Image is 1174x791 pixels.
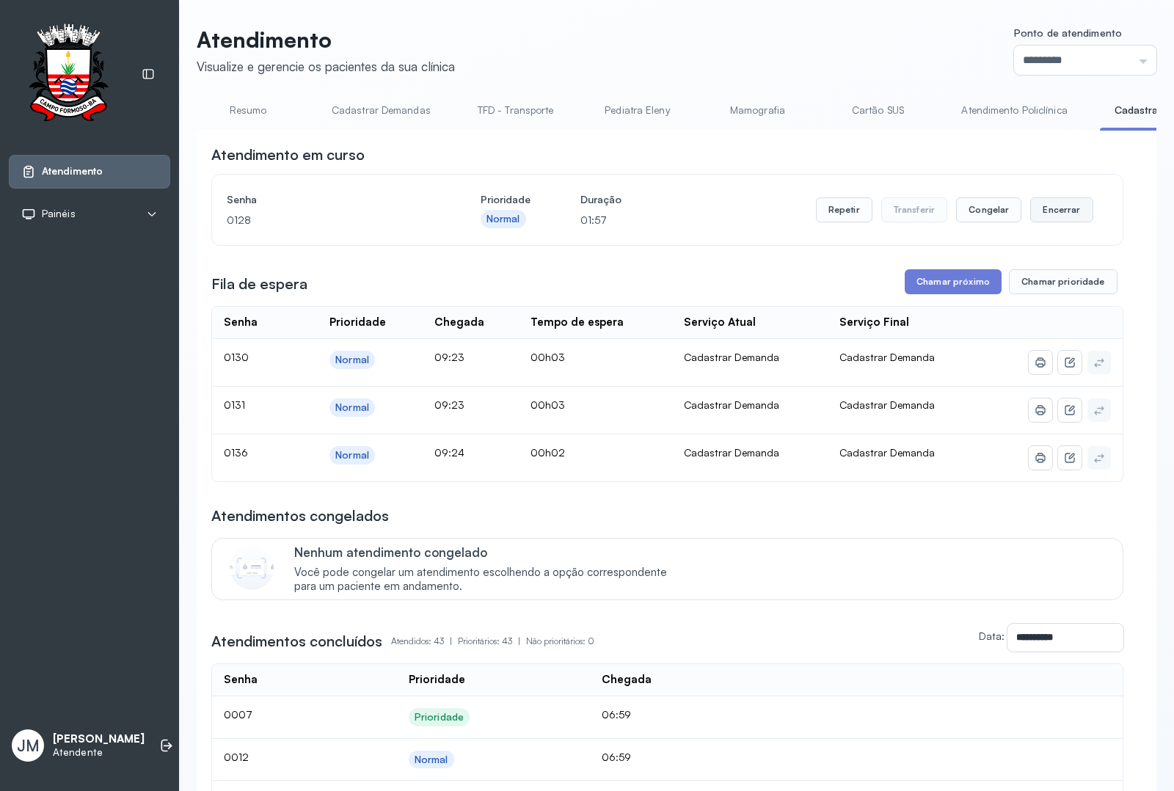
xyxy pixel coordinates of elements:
p: [PERSON_NAME] [53,732,145,746]
button: Repetir [816,197,872,222]
p: Atendidos: 43 [391,631,458,652]
h3: Atendimentos congelados [211,506,389,526]
h4: Senha [227,189,431,210]
span: Ponto de atendimento [1014,26,1122,39]
img: Imagem de CalloutCard [230,546,274,590]
p: 0128 [227,210,431,230]
span: 00h03 [531,398,565,411]
div: Prioridade [409,673,465,687]
p: Prioritários: 43 [458,631,526,652]
div: Serviço Final [839,316,909,329]
div: Prioridade [329,316,386,329]
a: Cadastrar Demandas [317,98,445,123]
p: Não prioritários: 0 [526,631,594,652]
span: 00h02 [531,446,565,459]
div: Serviço Atual [684,316,756,329]
h3: Atendimento em curso [211,145,365,165]
div: Normal [486,213,520,225]
a: Resumo [197,98,299,123]
span: 0131 [224,398,245,411]
label: Data: [979,630,1005,642]
span: 0130 [224,351,249,363]
span: 0012 [224,751,249,763]
div: Senha [224,673,258,687]
button: Chamar prioridade [1009,269,1118,294]
div: Cadastrar Demanda [684,446,816,459]
button: Chamar próximo [905,269,1002,294]
div: Cadastrar Demanda [684,351,816,364]
span: 09:24 [434,446,464,459]
p: 01:57 [580,210,621,230]
h3: Fila de espera [211,274,307,294]
div: Normal [415,754,448,766]
h3: Atendimentos concluídos [211,631,382,652]
div: Chegada [434,316,484,329]
h4: Prioridade [481,189,531,210]
span: Cadastrar Demanda [839,398,935,411]
div: Chegada [602,673,652,687]
div: Normal [335,401,369,414]
a: Pediatra Eleny [586,98,688,123]
span: 0136 [224,446,248,459]
span: 06:59 [602,751,631,763]
h4: Duração [580,189,621,210]
button: Transferir [881,197,948,222]
button: Congelar [956,197,1021,222]
a: Cartão SUS [826,98,929,123]
div: Senha [224,316,258,329]
p: Atendimento [197,26,455,53]
span: | [518,635,520,646]
a: Mamografia [706,98,809,123]
div: Prioridade [415,711,464,723]
div: Cadastrar Demanda [684,398,816,412]
span: 09:23 [434,398,464,411]
span: 09:23 [434,351,464,363]
span: Atendimento [42,165,103,178]
span: 06:59 [602,708,631,721]
button: Encerrar [1030,197,1093,222]
div: Tempo de espera [531,316,624,329]
span: | [450,635,452,646]
a: TFD - Transporte [463,98,569,123]
span: Você pode congelar um atendimento escolhendo a opção correspondente para um paciente em andamento. [294,566,682,594]
img: Logotipo do estabelecimento [15,23,121,125]
span: Cadastrar Demanda [839,446,935,459]
span: 00h03 [531,351,565,363]
div: Normal [335,449,369,462]
p: Atendente [53,746,145,759]
span: Cadastrar Demanda [839,351,935,363]
span: Painéis [42,208,76,220]
p: Nenhum atendimento congelado [294,544,682,560]
a: Atendimento Policlínica [947,98,1082,123]
div: Visualize e gerencie os pacientes da sua clínica [197,59,455,74]
span: 0007 [224,708,252,721]
a: Atendimento [21,164,158,179]
div: Normal [335,354,369,366]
